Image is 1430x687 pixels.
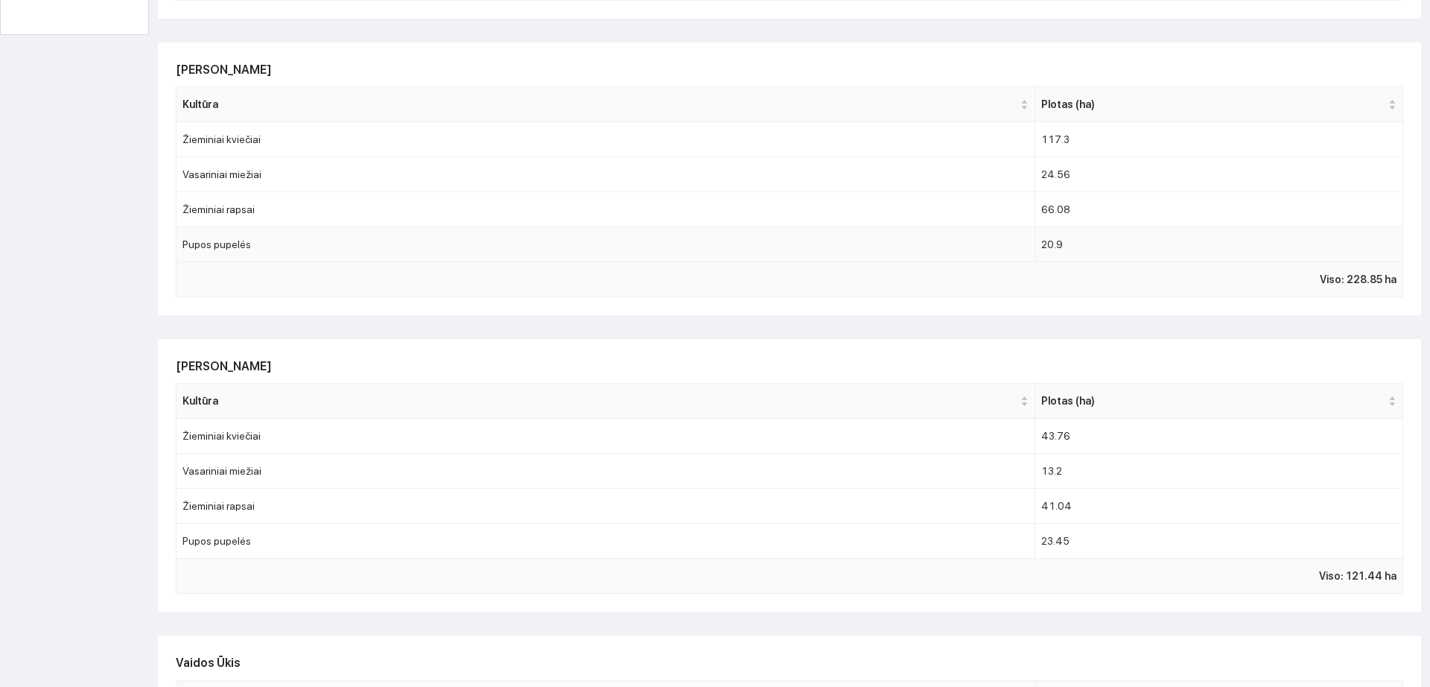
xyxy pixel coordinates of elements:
span: Viso: 121.44 ha [1319,568,1396,584]
td: Pupos pupelės [177,524,1035,559]
span: Viso: 228.85 ha [1320,271,1396,288]
th: this column's title is Plotas (ha),this column is sortable [1035,384,1403,419]
td: 43.76 [1035,419,1403,454]
h2: [PERSON_NAME] [176,357,1403,376]
span: Kultūra [182,96,1017,113]
td: Pupos pupelės [177,227,1035,262]
td: 23.45 [1035,524,1403,559]
span: Kultūra [182,393,1017,409]
td: Žieminiai kviečiai [177,122,1035,157]
th: this column's title is Kultūra,this column is sortable [177,384,1035,419]
h2: Vaidos Ūkis [176,653,1403,672]
td: Žieminiai kviečiai [177,419,1035,454]
td: Žieminiai rapsai [177,489,1035,524]
h2: [PERSON_NAME] [176,60,1403,79]
td: 66.08 [1035,192,1403,227]
td: 20.9 [1035,227,1403,262]
td: Vasariniai miežiai [177,157,1035,192]
td: Vasariniai miežiai [177,454,1035,489]
th: this column's title is Plotas (ha),this column is sortable [1035,87,1403,122]
td: 41.04 [1035,489,1403,524]
td: Žieminiai rapsai [177,192,1035,227]
td: 24.56 [1035,157,1403,192]
td: 117.3 [1035,122,1403,157]
td: 13.2 [1035,454,1403,489]
span: Plotas (ha) [1041,393,1385,409]
th: this column's title is Kultūra,this column is sortable [177,87,1035,122]
span: Plotas (ha) [1041,96,1385,113]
